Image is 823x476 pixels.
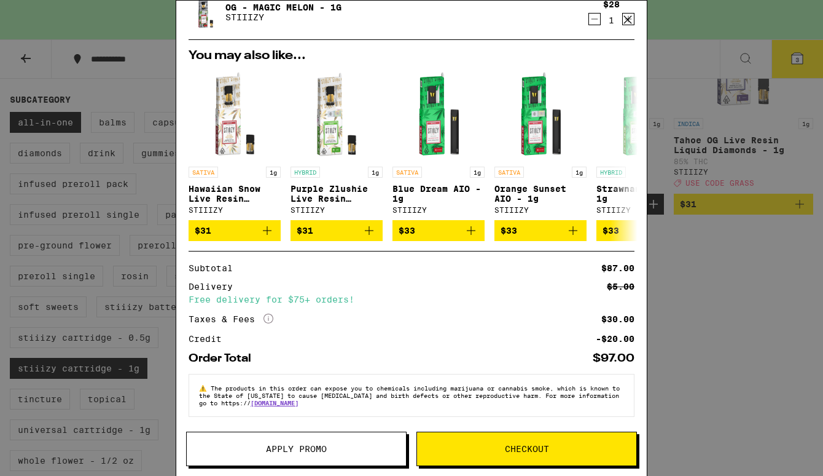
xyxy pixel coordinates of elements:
p: Strawnana AIO - 1g [596,184,688,204]
div: 1 [603,15,620,25]
p: 1g [572,167,587,178]
div: STIIIZY [291,206,383,214]
p: STIIIZY [225,12,341,22]
div: STIIIZY [189,206,281,214]
a: Open page for Orange Sunset AIO - 1g from STIIIZY [494,68,587,220]
div: Taxes & Fees [189,314,273,325]
img: STIIIZY - Purple Zlushie Live Resin Liquid Diamonds - 1g [291,68,383,161]
button: Add to bag [291,220,383,241]
div: Delivery [189,282,241,291]
button: Add to bag [392,220,485,241]
div: $5.00 [607,282,634,291]
span: $31 [297,226,313,236]
span: $31 [195,226,211,236]
p: 1g [368,167,383,178]
div: Credit [189,335,230,343]
p: SATIVA [494,167,524,178]
img: STIIIZY - Hawaiian Snow Live Resin Liquid Diamonds - 1g [189,68,281,161]
p: 1g [266,167,281,178]
div: STIIIZY [494,206,587,214]
a: Open page for Strawnana AIO - 1g from STIIIZY [596,68,688,220]
div: $97.00 [593,353,634,364]
div: STIIIZY [596,206,688,214]
a: OG - Magic Melon - 1g [225,2,341,12]
span: $33 [399,226,415,236]
div: STIIIZY [392,206,485,214]
div: $30.00 [601,315,634,323]
span: Checkout [505,445,549,453]
button: Apply Promo [186,432,407,466]
span: The products in this order can expose you to chemicals including marijuana or cannabis smoke, whi... [199,384,620,407]
a: [DOMAIN_NAME] [251,399,298,407]
p: SATIVA [392,167,422,178]
p: 1g [470,167,485,178]
span: Apply Promo [266,445,327,453]
p: HYBRID [596,167,626,178]
a: Open page for Hawaiian Snow Live Resin Liquid Diamonds - 1g from STIIIZY [189,68,281,220]
span: Hi. Need any help? [7,9,88,18]
button: Add to bag [494,220,587,241]
button: Decrement [588,13,601,25]
a: Open page for Blue Dream AIO - 1g from STIIIZY [392,68,485,220]
img: STIIIZY - Blue Dream AIO - 1g [392,68,485,161]
div: -$20.00 [596,335,634,343]
img: STIIIZY - Orange Sunset AIO - 1g [494,68,587,161]
p: SATIVA [189,167,218,178]
div: Order Total [189,353,260,364]
span: $33 [603,226,619,236]
button: Checkout [416,432,637,466]
a: Open page for Purple Zlushie Live Resin Liquid Diamonds - 1g from STIIIZY [291,68,383,220]
p: Hawaiian Snow Live Resin Liquid Diamonds - 1g [189,184,281,204]
button: Add to bag [189,220,281,241]
button: Add to bag [596,220,688,241]
div: Subtotal [189,264,241,272]
p: Purple Zlushie Live Resin Liquid Diamonds - 1g [291,184,383,204]
p: HYBRID [291,167,320,178]
div: Free delivery for $75+ orders! [189,295,634,304]
div: $87.00 [601,264,634,272]
img: STIIIZY - Strawnana AIO - 1g [596,68,688,161]
span: ⚠️ [199,384,211,392]
span: $33 [501,226,517,236]
p: Blue Dream AIO - 1g [392,184,485,204]
h2: You may also like... [189,50,634,62]
p: Orange Sunset AIO - 1g [494,184,587,204]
